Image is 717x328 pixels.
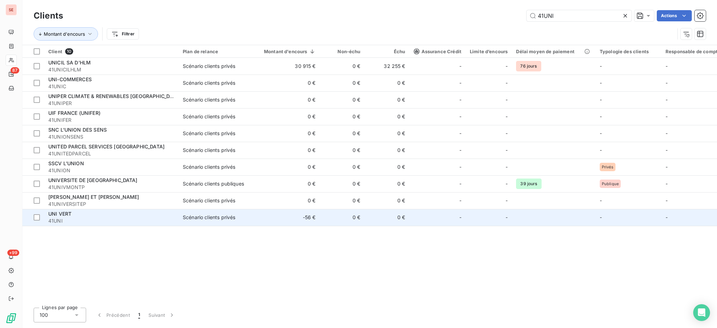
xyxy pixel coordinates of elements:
[48,117,174,124] span: 41UNIFER
[48,160,84,166] span: SSCV L'UNION
[7,250,19,256] span: +99
[48,194,139,200] span: [PERSON_NAME] ET [PERSON_NAME]
[666,214,668,220] span: -
[600,197,602,203] span: -
[251,125,320,142] td: 0 €
[251,192,320,209] td: 0 €
[527,10,632,21] input: Rechercher
[506,180,508,187] span: -
[506,63,508,70] span: -
[251,108,320,125] td: 0 €
[183,214,235,221] div: Scénario clients privés
[251,58,320,75] td: 30 915 €
[666,164,668,170] span: -
[251,159,320,175] td: 0 €
[251,91,320,108] td: 0 €
[320,125,365,142] td: 0 €
[506,113,508,120] span: -
[459,197,461,204] span: -
[666,97,668,103] span: -
[365,125,410,142] td: 0 €
[600,63,602,69] span: -
[183,180,244,187] div: Scénario clients publiques
[251,142,320,159] td: 0 €
[48,184,174,191] span: 41UNIVMONTP
[324,49,361,54] div: Non-échu
[365,108,410,125] td: 0 €
[34,9,63,22] h3: Clients
[183,113,235,120] div: Scénario clients privés
[48,217,174,224] span: 41UNI
[144,308,180,322] button: Suivant
[369,49,405,54] div: Échu
[516,179,541,189] span: 39 jours
[48,76,92,82] span: UNI-COMMERCES
[48,144,165,149] span: UNITED PARCEL SERVICES [GEOGRAPHIC_DATA]
[256,49,316,54] div: Montant d'encours
[459,163,461,170] span: -
[666,113,668,119] span: -
[602,182,619,186] span: Publique
[506,163,508,170] span: -
[516,61,541,71] span: 76 jours
[48,66,174,73] span: 41UNICILHLM
[48,127,107,133] span: SNC L'UNION DES SENS
[506,130,508,137] span: -
[6,313,17,324] img: Logo LeanPay
[459,214,461,221] span: -
[600,49,657,54] div: Typologie des clients
[48,201,174,208] span: 41UNIVERSITEP
[320,142,365,159] td: 0 €
[48,177,138,183] span: UNIVERSITE DE [GEOGRAPHIC_DATA]
[506,147,508,154] span: -
[107,28,139,40] button: Filtrer
[666,197,668,203] span: -
[459,113,461,120] span: -
[657,10,692,21] button: Actions
[48,60,91,65] span: UNICIL SA D'HLM
[365,91,410,108] td: 0 €
[666,80,668,86] span: -
[459,180,461,187] span: -
[506,96,508,103] span: -
[365,175,410,192] td: 0 €
[506,214,508,221] span: -
[365,159,410,175] td: 0 €
[320,75,365,91] td: 0 €
[183,49,247,54] div: Plan de relance
[183,147,235,154] div: Scénario clients privés
[48,133,174,140] span: 41UNIONSENS
[470,49,508,54] div: Limite d’encours
[92,308,134,322] button: Précédent
[414,49,461,54] span: Assurance Crédit
[365,192,410,209] td: 0 €
[251,209,320,226] td: -56 €
[600,97,602,103] span: -
[600,113,602,119] span: -
[365,209,410,226] td: 0 €
[666,181,668,187] span: -
[48,83,174,90] span: 41UNIC
[183,79,235,86] div: Scénario clients privés
[44,31,85,37] span: Montant d'encours
[320,209,365,226] td: 0 €
[183,197,235,204] div: Scénario clients privés
[11,67,19,74] span: 87
[138,312,140,319] span: 1
[183,163,235,170] div: Scénario clients privés
[48,100,174,107] span: 41UNIPER
[600,147,602,153] span: -
[506,79,508,86] span: -
[600,130,602,136] span: -
[320,159,365,175] td: 0 €
[251,175,320,192] td: 0 €
[459,96,461,103] span: -
[183,63,235,70] div: Scénario clients privés
[320,175,365,192] td: 0 €
[600,80,602,86] span: -
[134,308,144,322] button: 1
[48,150,174,157] span: 41UNITEDPARCEL
[365,58,410,75] td: 32 255 €
[666,63,668,69] span: -
[183,130,235,137] div: Scénario clients privés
